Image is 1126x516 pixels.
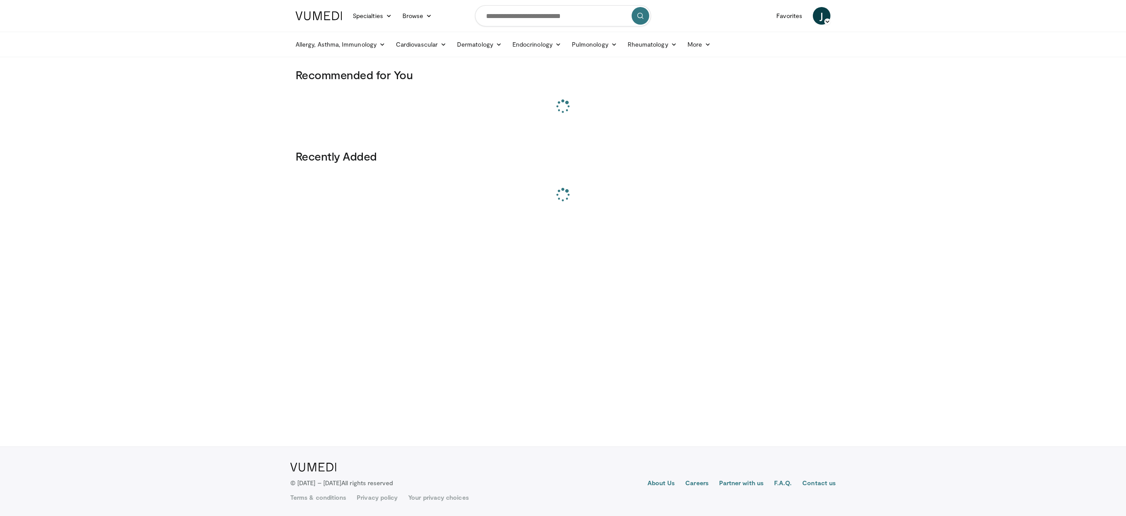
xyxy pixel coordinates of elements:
a: Contact us [802,479,836,489]
a: Privacy policy [357,493,398,502]
h3: Recently Added [296,149,830,163]
a: Terms & conditions [290,493,346,502]
a: Favorites [771,7,808,25]
a: Browse [397,7,438,25]
a: J [813,7,830,25]
img: VuMedi Logo [290,463,336,472]
a: Your privacy choices [408,493,468,502]
a: Allergy, Asthma, Immunology [290,36,391,53]
a: F.A.Q. [774,479,792,489]
a: Specialties [347,7,397,25]
input: Search topics, interventions [475,5,651,26]
h3: Recommended for You [296,68,830,82]
p: © [DATE] – [DATE] [290,479,393,487]
span: All rights reserved [341,479,393,487]
a: Partner with us [719,479,764,489]
a: More [682,36,716,53]
a: Careers [685,479,709,489]
img: VuMedi Logo [296,11,342,20]
a: Pulmonology [567,36,622,53]
a: About Us [647,479,675,489]
a: Dermatology [452,36,507,53]
a: Rheumatology [622,36,682,53]
a: Cardiovascular [391,36,452,53]
a: Endocrinology [507,36,567,53]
